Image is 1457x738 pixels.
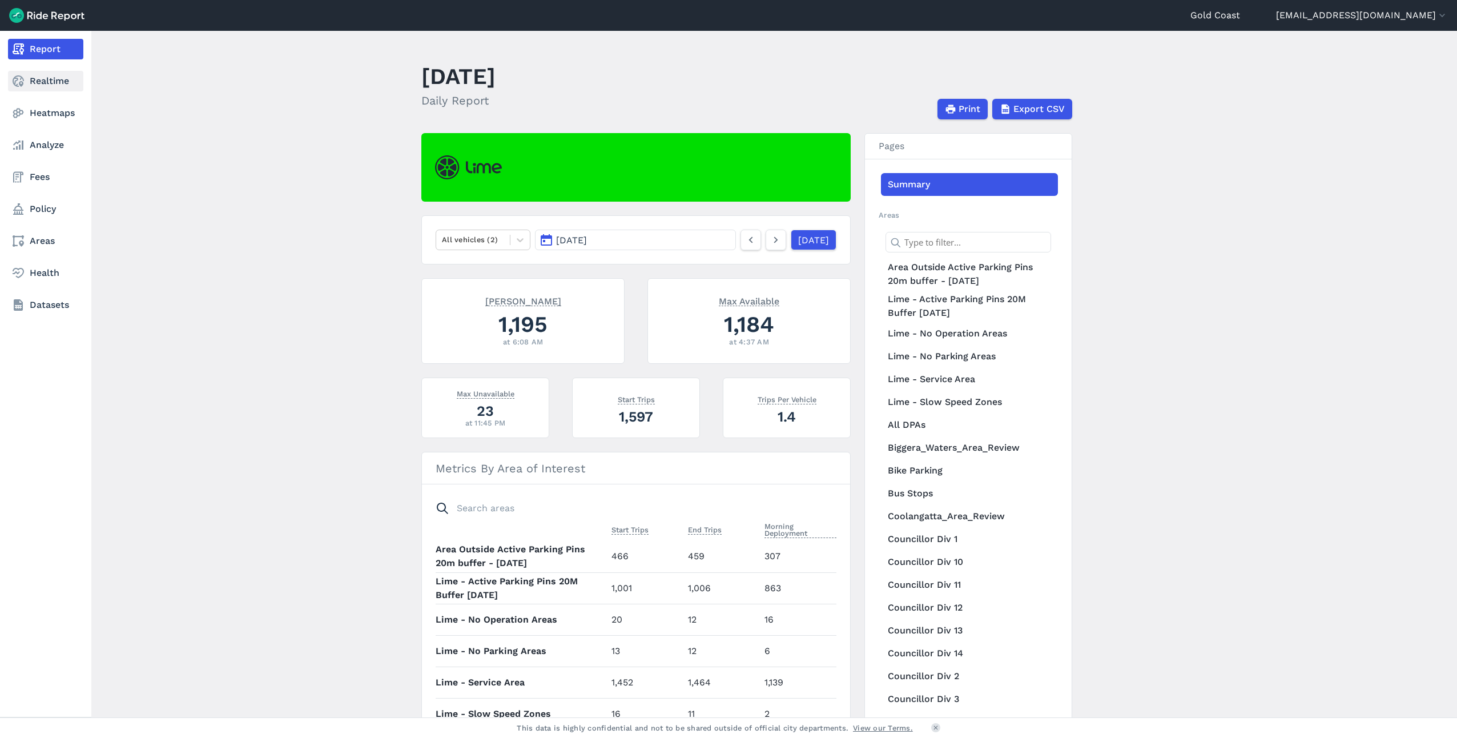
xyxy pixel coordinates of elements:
[881,688,1058,711] a: Councillor Div 3
[719,295,779,306] span: Max Available
[683,667,760,698] td: 1,464
[737,407,836,427] div: 1.4
[422,452,850,484] h3: Metrics By Area of Interest
[683,635,760,667] td: 12
[881,596,1058,619] a: Councillor Div 12
[865,134,1072,159] h3: Pages
[881,436,1058,459] a: Biggera_Waters_Area_Review
[662,336,836,347] div: at 4:37 AM
[683,604,760,635] td: 12
[881,551,1058,573] a: Councillor Div 10
[959,102,980,116] span: Print
[688,523,722,535] span: End Trips
[881,368,1058,391] a: Lime - Service Area
[881,173,1058,196] a: Summary
[881,573,1058,596] a: Councillor Div 11
[8,103,83,123] a: Heatmaps
[881,505,1058,528] a: Coolangatta_Area_Review
[881,345,1058,368] a: Lime - No Parking Areas
[8,199,83,219] a: Policy
[436,541,607,572] th: Area Outside Active Parking Pins 20m buffer - [DATE]
[683,541,760,572] td: 459
[436,418,535,428] div: at 11:45 PM
[881,258,1058,290] a: Area Outside Active Parking Pins 20m buffer - [DATE]
[436,308,610,340] div: 1,195
[992,99,1072,119] button: Export CSV
[485,295,561,306] span: [PERSON_NAME]
[760,572,836,604] td: 863
[764,520,836,538] span: Morning Deployment
[607,572,683,604] td: 1,001
[881,459,1058,482] a: Bike Parking
[853,723,913,733] a: View our Terms.
[881,665,1058,688] a: Councillor Div 2
[429,498,830,519] input: Search areas
[1013,102,1065,116] span: Export CSV
[8,295,83,315] a: Datasets
[881,290,1058,322] a: Lime - Active Parking Pins 20M Buffer [DATE]
[8,135,83,155] a: Analyze
[879,210,1058,220] h2: Areas
[688,523,722,537] button: End Trips
[9,8,84,23] img: Ride Report
[791,230,836,250] a: [DATE]
[764,520,836,540] button: Morning Deployment
[760,541,836,572] td: 307
[421,61,496,92] h1: [DATE]
[8,263,83,283] a: Health
[436,635,607,667] th: Lime - No Parking Areas
[8,39,83,59] a: Report
[881,619,1058,642] a: Councillor Div 13
[618,393,655,404] span: Start Trips
[611,523,649,537] button: Start Trips
[436,401,535,421] div: 23
[607,698,683,729] td: 16
[421,92,496,109] h2: Daily Report
[1190,9,1240,22] a: Gold Coast
[435,155,502,179] img: Lime
[881,322,1058,345] a: Lime - No Operation Areas
[886,232,1051,252] input: Type to filter...
[760,698,836,729] td: 2
[436,572,607,604] th: Lime - Active Parking Pins 20M Buffer [DATE]
[607,604,683,635] td: 20
[436,698,607,729] th: Lime - Slow Speed Zones
[436,336,610,347] div: at 6:08 AM
[535,230,736,250] button: [DATE]
[760,635,836,667] td: 6
[611,523,649,535] span: Start Trips
[683,572,760,604] td: 1,006
[556,235,587,246] span: [DATE]
[881,642,1058,665] a: Councillor Div 14
[436,604,607,635] th: Lime - No Operation Areas
[8,167,83,187] a: Fees
[683,698,760,729] td: 11
[8,71,83,91] a: Realtime
[8,231,83,251] a: Areas
[1276,9,1448,22] button: [EMAIL_ADDRESS][DOMAIN_NAME]
[607,541,683,572] td: 466
[607,635,683,667] td: 13
[760,604,836,635] td: 16
[881,391,1058,414] a: Lime - Slow Speed Zones
[586,407,686,427] div: 1,597
[662,308,836,340] div: 1,184
[881,528,1058,551] a: Councillor Div 1
[881,711,1058,733] a: Councillor Div 4
[760,667,836,698] td: 1,139
[436,667,607,698] th: Lime - Service Area
[881,482,1058,505] a: Bus Stops
[758,393,816,404] span: Trips Per Vehicle
[457,387,514,399] span: Max Unavailable
[607,667,683,698] td: 1,452
[881,414,1058,436] a: All DPAs
[937,99,988,119] button: Print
